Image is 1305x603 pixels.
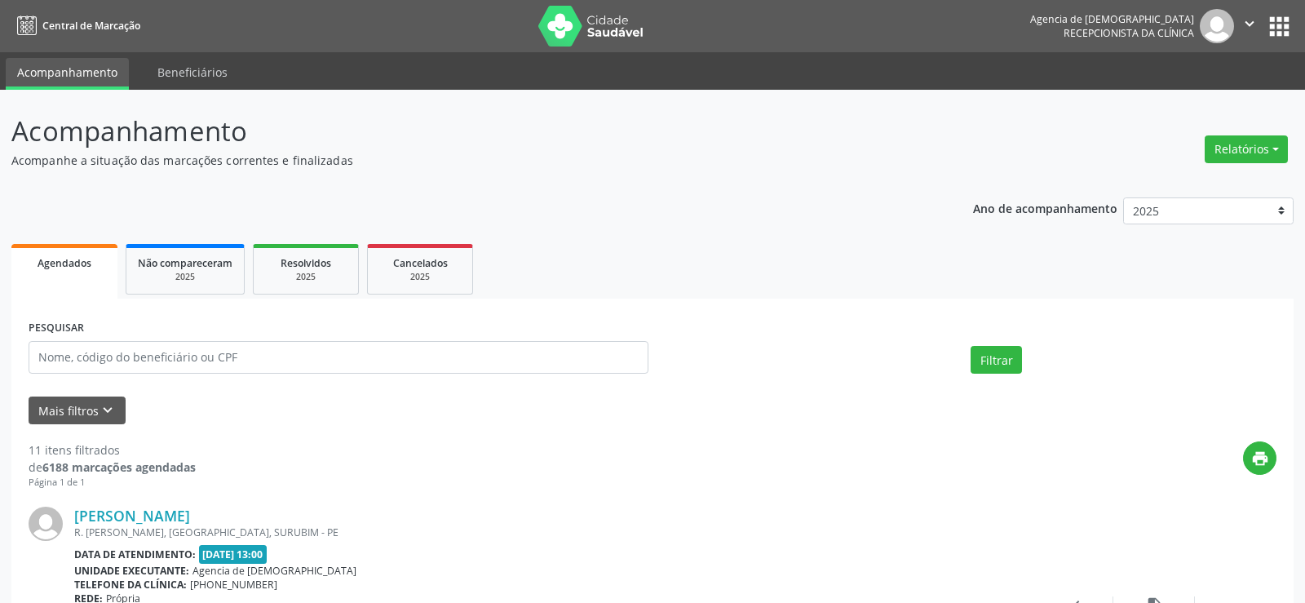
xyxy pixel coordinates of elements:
[29,316,84,341] label: PESQUISAR
[11,111,909,152] p: Acompanhamento
[265,271,347,283] div: 2025
[74,548,196,561] b: Data de atendimento:
[1241,15,1259,33] i: 
[146,58,239,86] a: Beneficiários
[42,19,140,33] span: Central de Marcação
[29,507,63,541] img: img
[199,545,268,564] span: [DATE] 13:00
[29,341,648,374] input: Nome, código do beneficiário ou CPF
[99,401,117,419] i: keyboard_arrow_down
[29,441,196,459] div: 11 itens filtrados
[1243,441,1276,475] button: print
[38,256,91,270] span: Agendados
[74,525,1032,539] div: R. [PERSON_NAME], [GEOGRAPHIC_DATA], SURUBIM - PE
[1265,12,1294,41] button: apps
[971,346,1022,374] button: Filtrar
[973,197,1117,218] p: Ano de acompanhamento
[6,58,129,90] a: Acompanhamento
[138,256,232,270] span: Não compareceram
[1251,450,1269,468] i: print
[74,578,187,592] b: Telefone da clínica:
[1030,12,1194,26] div: Agencia de [DEMOGRAPHIC_DATA]
[1064,26,1194,40] span: Recepcionista da clínica
[1205,135,1288,163] button: Relatórios
[29,476,196,490] div: Página 1 de 1
[192,564,356,578] span: Agencia de [DEMOGRAPHIC_DATA]
[29,397,126,425] button: Mais filtroskeyboard_arrow_down
[74,564,189,578] b: Unidade executante:
[379,271,461,283] div: 2025
[74,507,190,525] a: [PERSON_NAME]
[29,459,196,476] div: de
[42,459,196,475] strong: 6188 marcações agendadas
[1234,9,1265,43] button: 
[138,271,232,283] div: 2025
[281,256,331,270] span: Resolvidos
[11,152,909,169] p: Acompanhe a situação das marcações correntes e finalizadas
[11,12,140,39] a: Central de Marcação
[1200,9,1234,43] img: img
[190,578,277,592] span: [PHONE_NUMBER]
[393,256,448,270] span: Cancelados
